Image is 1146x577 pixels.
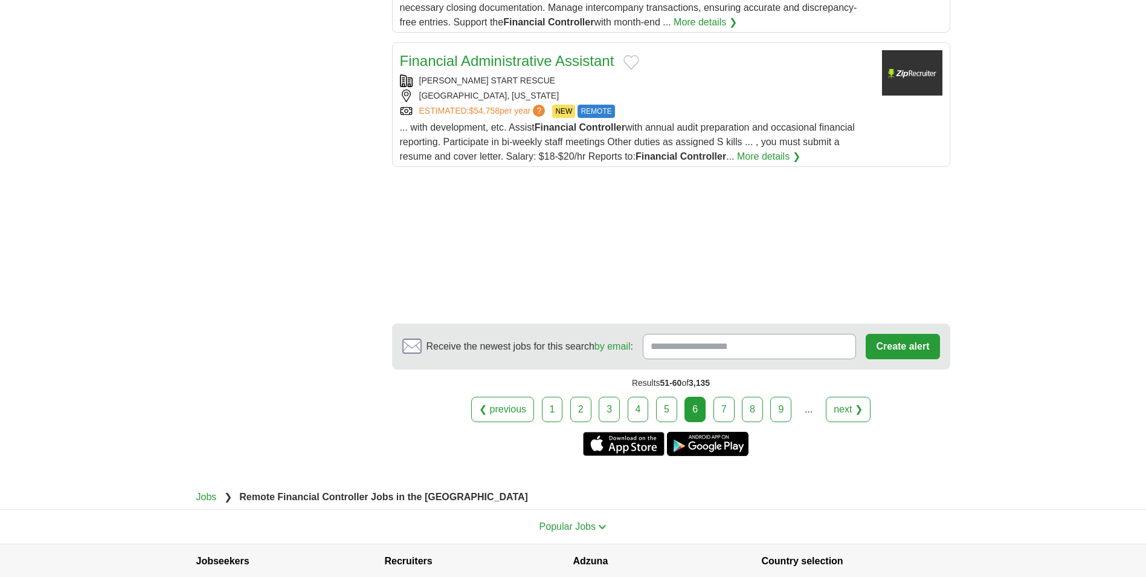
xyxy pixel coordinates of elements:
strong: Financial [535,122,576,132]
a: by email [594,341,631,351]
a: More details ❯ [737,149,800,164]
img: toggle icon [598,524,607,530]
strong: Controller [579,122,625,132]
a: 3 [599,397,620,422]
a: Jobs [196,492,217,502]
span: ❯ [224,492,232,502]
span: REMOTE [578,105,614,118]
a: 4 [628,397,649,422]
a: 8 [742,397,763,422]
span: ? [533,105,545,117]
iframe: Ads by Google [392,177,950,314]
a: ESTIMATED:$54,758per year? [419,105,548,118]
img: Company logo [882,50,942,96]
div: [GEOGRAPHIC_DATA], [US_STATE] [400,90,872,102]
a: Get the iPhone app [583,432,665,456]
a: Financial Administrative Assistant [400,53,614,69]
div: [PERSON_NAME] START RESCUE [400,74,872,87]
span: NEW [552,105,575,118]
strong: Remote Financial Controller Jobs in the [GEOGRAPHIC_DATA] [239,492,528,502]
a: Get the Android app [667,432,748,456]
button: Create alert [866,334,939,359]
div: 6 [684,397,706,422]
a: 2 [570,397,591,422]
a: next ❯ [826,397,871,422]
strong: Financial [636,151,677,161]
a: 7 [713,397,735,422]
a: 9 [770,397,791,422]
a: 1 [542,397,563,422]
a: More details ❯ [674,15,737,30]
div: Results of [392,370,950,397]
a: ❮ previous [471,397,534,422]
strong: Controller [548,17,594,27]
span: ... with development, etc. Assist with annual audit preparation and occasional financial reportin... [400,122,855,161]
span: Receive the newest jobs for this search : [427,339,633,354]
span: $54,758 [469,106,500,116]
a: 5 [656,397,677,422]
strong: Controller [680,151,726,161]
div: ... [797,397,821,422]
strong: Financial [503,17,545,27]
span: Popular Jobs [539,521,596,532]
button: Add to favorite jobs [623,55,639,70]
span: 3,135 [689,378,710,388]
span: 51-60 [660,378,682,388]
